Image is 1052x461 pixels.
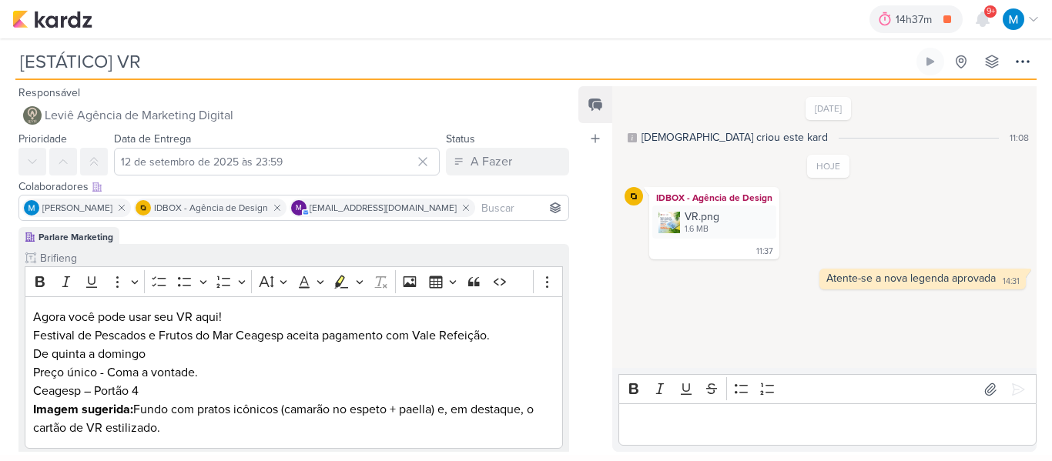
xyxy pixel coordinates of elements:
[1003,8,1024,30] img: MARIANA MIRANDA
[42,201,112,215] span: [PERSON_NAME]
[658,212,680,233] img: xHaOG1NXo4Uy0oAQd3DU1w6hCEHpIC7zqUJgya74.png
[136,200,151,215] img: IDBOX - Agência de Design
[924,55,936,68] div: Ligar relógio
[154,201,268,215] span: IDBOX - Agência de Design
[310,201,457,215] span: [EMAIL_ADDRESS][DOMAIN_NAME]
[291,200,307,215] div: mlegnaioli@gmail.com
[18,179,569,195] div: Colaboradores
[18,132,67,145] label: Prioridade
[1003,276,1020,288] div: 14:31
[685,223,719,236] div: 1.6 MB
[896,12,936,28] div: 14h37m
[826,272,996,285] div: Atente-se a nova legenda aprovada
[33,308,555,326] p: Agora você pode usar seu VR aqui!
[685,209,719,225] div: VR.png
[987,5,995,18] span: 9+
[471,152,512,171] div: A Fazer
[446,148,569,175] button: A Fazer
[37,250,563,266] input: Texto sem título
[756,246,773,258] div: 11:37
[296,205,302,212] p: m
[18,86,80,99] label: Responsável
[25,266,563,296] div: Editor toolbar
[625,187,643,205] img: IDBOX - Agência de Design
[33,402,133,417] strong: Imagem sugerida:
[114,132,191,145] label: Data de Entrega
[15,48,913,75] input: Kard Sem Título
[446,132,475,145] label: Status
[652,190,776,205] div: IDBOX - Agência de Design
[18,102,569,129] button: Leviê Agência de Marketing Digital
[45,106,233,125] span: Leviê Agência de Marketing Digital
[618,403,1037,446] div: Editor editing area: main
[33,326,555,345] p: Festival de Pescados e Frutos do Mar Ceagesp aceita pagamento com Vale Refeição.
[39,230,113,244] div: Parlare Marketing
[25,296,563,449] div: Editor editing area: main
[12,10,92,28] img: kardz.app
[33,363,555,400] p: Preço único - Coma a vontade. Ceagesp – Portão 4
[478,199,565,217] input: Buscar
[652,205,776,239] div: VR.png
[618,374,1037,404] div: Editor toolbar
[33,400,555,437] p: Fundo com pratos icônicos (camarão no espeto + paella) e, em destaque, o cartão de VR estilizado.
[33,345,555,363] p: De quinta a domingo
[24,200,39,215] img: MARIANA MIRANDA
[114,148,440,175] input: Select a date
[1010,131,1029,145] div: 11:08
[642,129,828,145] div: [DEMOGRAPHIC_DATA] criou este kard
[23,106,42,125] img: Leviê Agência de Marketing Digital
